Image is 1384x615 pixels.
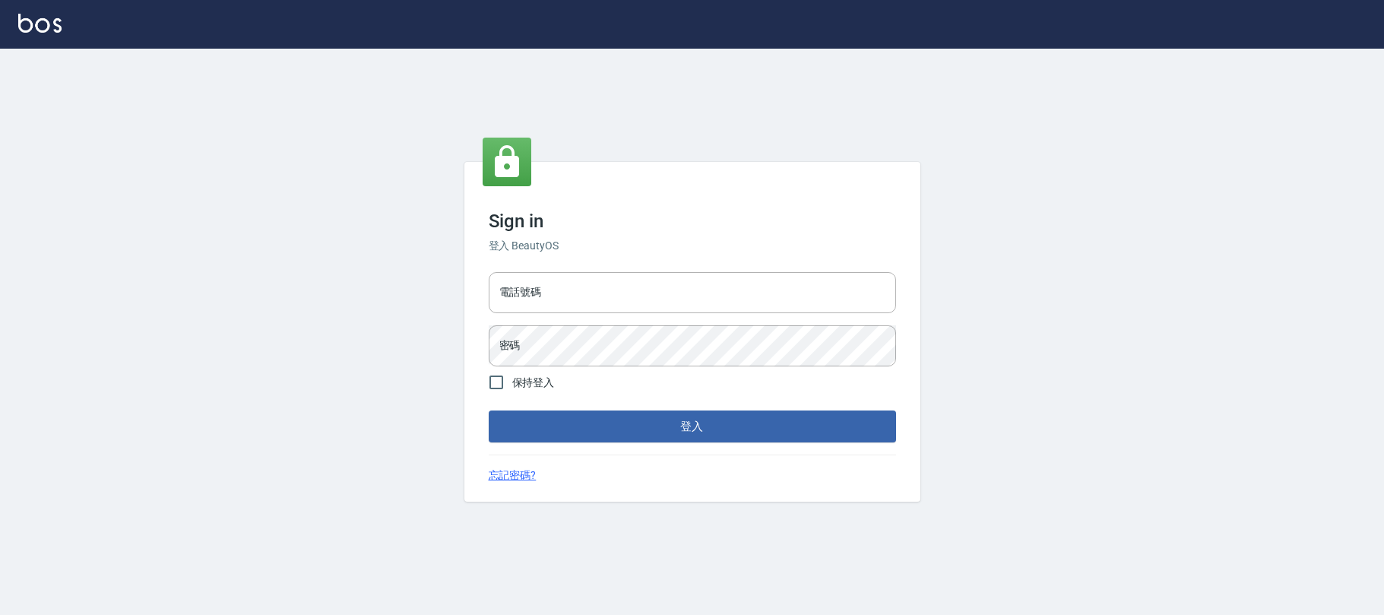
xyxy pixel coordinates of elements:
[489,238,896,254] h6: 登入 BeautyOS
[18,14,62,33] img: Logo
[489,468,537,483] a: 忘記密碼?
[489,411,896,442] button: 登入
[512,375,555,391] span: 保持登入
[489,211,896,232] h3: Sign in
